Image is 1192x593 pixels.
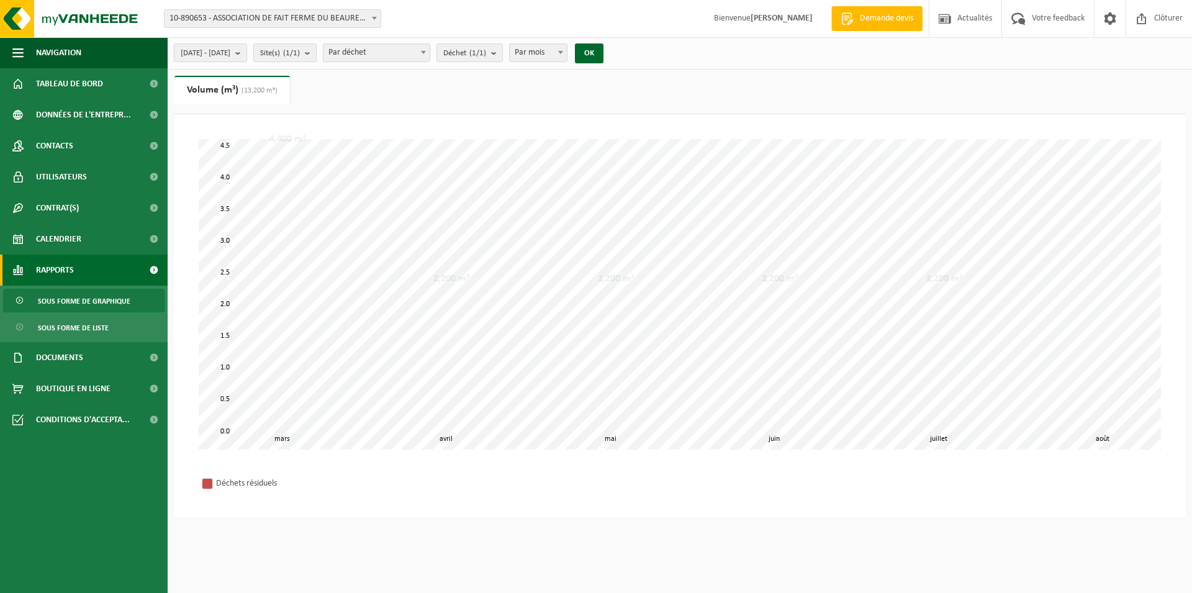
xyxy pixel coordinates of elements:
[266,133,309,145] div: 4,400 m³
[36,342,83,373] span: Documents
[575,43,603,63] button: OK
[759,273,801,285] div: 2,200 m³
[164,9,381,28] span: 10-890653 - ASSOCIATION DE FAIT FERME DU BEAUREGARD VAN ISACKER - HONNELLES
[36,130,73,161] span: Contacts
[36,192,79,224] span: Contrat(s)
[36,37,81,68] span: Navigation
[430,273,472,285] div: 2,200 m³
[36,373,111,404] span: Boutique en ligne
[238,87,278,94] span: (13,200 m³)
[751,14,813,23] strong: [PERSON_NAME]
[3,289,165,312] a: Sous forme de graphique
[36,224,81,255] span: Calendrier
[510,44,567,61] span: Par mois
[165,10,381,27] span: 10-890653 - ASSOCIATION DE FAIT FERME DU BEAUREGARD VAN ISACKER - HONNELLES
[36,404,130,435] span: Conditions d'accepta...
[174,76,290,104] a: Volume (m³)
[323,44,430,61] span: Par déchet
[36,99,131,130] span: Données de l'entrepr...
[857,12,916,25] span: Demande devis
[283,49,300,57] count: (1/1)
[923,273,965,285] div: 2,200 m³
[3,315,165,339] a: Sous forme de liste
[323,43,430,62] span: Par déchet
[38,289,130,313] span: Sous forme de graphique
[469,49,486,57] count: (1/1)
[831,6,923,31] a: Demande devis
[38,316,109,340] span: Sous forme de liste
[216,476,377,491] div: Déchets résiduels
[174,43,247,62] button: [DATE] - [DATE]
[181,44,230,63] span: [DATE] - [DATE]
[509,43,568,62] span: Par mois
[595,273,637,285] div: 2,200 m³
[436,43,503,62] button: Déchet(1/1)
[36,68,103,99] span: Tableau de bord
[36,161,87,192] span: Utilisateurs
[253,43,317,62] button: Site(s)(1/1)
[443,44,486,63] span: Déchet
[36,255,74,286] span: Rapports
[260,44,300,63] span: Site(s)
